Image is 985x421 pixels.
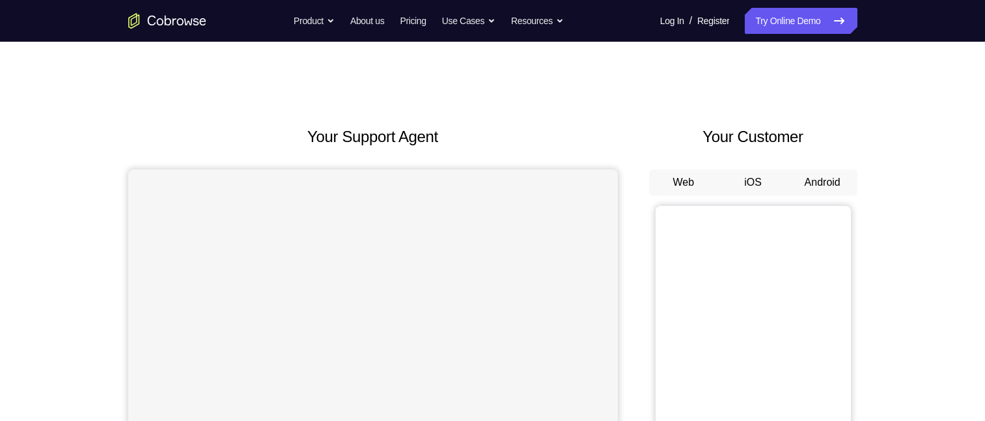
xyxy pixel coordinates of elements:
[649,125,857,149] h2: Your Customer
[400,8,426,34] a: Pricing
[442,8,495,34] button: Use Cases
[128,13,206,29] a: Go to the home page
[511,8,564,34] button: Resources
[689,13,692,29] span: /
[718,169,788,196] button: iOS
[788,169,857,196] button: Android
[350,8,384,34] a: About us
[649,169,719,196] button: Web
[128,125,618,149] h2: Your Support Agent
[294,8,335,34] button: Product
[697,8,729,34] a: Register
[745,8,857,34] a: Try Online Demo
[660,8,684,34] a: Log In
